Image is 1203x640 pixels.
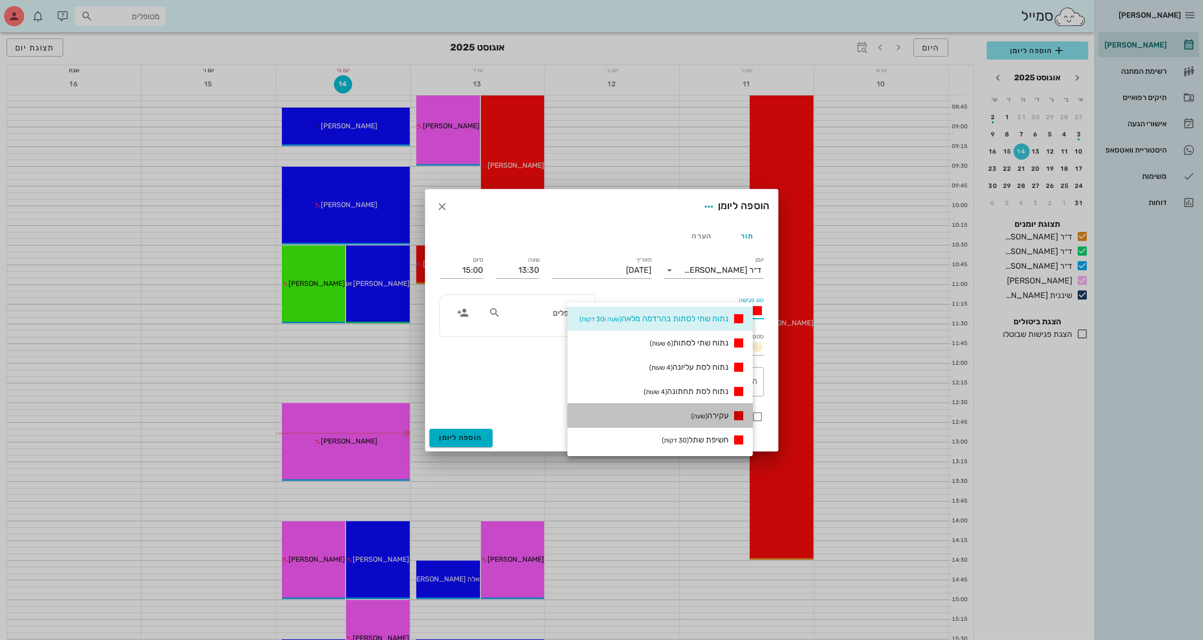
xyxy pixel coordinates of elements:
[700,198,770,216] div: הוספה ליומן
[691,411,729,420] span: עקירה
[725,224,770,248] div: תור
[650,338,729,348] span: נתוח שתי לסתות
[662,436,689,444] small: (30 דקות)
[580,315,621,323] small: (שעה ו30 דקות)
[608,303,764,319] div: סוג פגישהנתוח שתי לסתות בהרדמה מלאה
[679,224,725,248] div: הערה
[644,386,729,396] span: נתוח לסת תחתונה
[608,339,764,355] div: סטטוסתור נקבע
[664,262,764,278] div: יומןד״ר [PERSON_NAME]
[636,256,652,264] label: תאריך
[473,256,484,264] label: סיום
[649,364,672,371] small: (4 שעות)
[755,256,764,264] label: יומן
[650,339,673,347] small: (6 שעות)
[528,256,540,264] label: שעה
[429,429,493,447] button: הוספה ליומן
[580,314,729,323] span: נתוח שתי לסתות בהרדמה מלאה
[440,433,483,442] span: הוספה ליומן
[649,362,729,372] span: נתוח לסת עליונה
[747,333,764,340] label: סטטוס
[644,388,667,396] small: (4 שעות)
[691,412,707,420] small: (שעה)
[685,266,762,275] div: ד״ר [PERSON_NAME]
[739,297,764,304] label: סוג פגישה
[662,435,729,445] span: חשיפת שתל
